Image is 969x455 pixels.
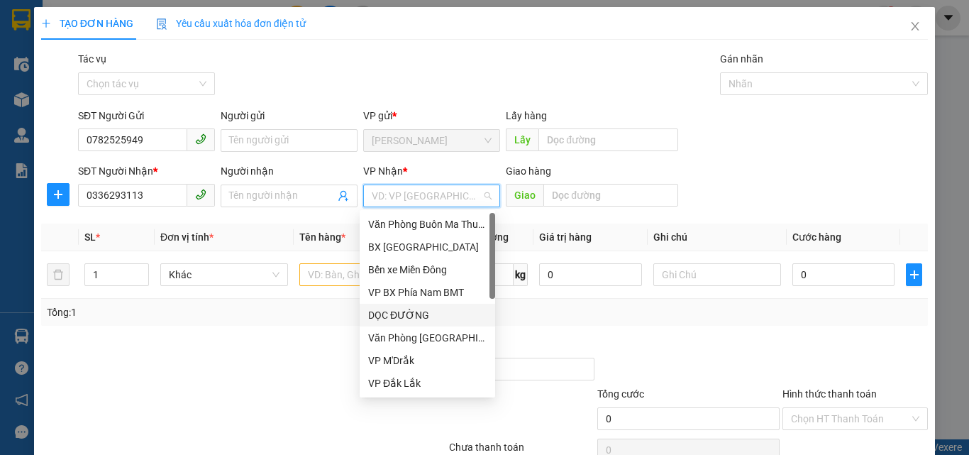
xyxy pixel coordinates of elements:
[41,18,133,29] span: TẠO ĐƠN HÀNG
[299,263,427,286] input: VD: Bàn, Ghế
[514,263,528,286] span: kg
[368,216,487,232] div: Văn Phòng Buôn Ma Thuột
[360,349,495,372] div: VP M'Drắk
[506,184,543,207] span: Giao
[360,258,495,281] div: Bến xe Miền Đông
[78,53,106,65] label: Tác vụ
[156,18,306,29] span: Yêu cầu xuất hóa đơn điện tử
[782,388,877,400] label: Hình thức thanh toán
[360,213,495,236] div: Văn Phòng Buôn Ma Thuột
[792,231,841,243] span: Cước hàng
[539,263,641,286] input: 0
[78,163,215,179] div: SĐT Người Nhận
[338,190,349,202] span: user-add
[78,108,215,124] div: SĐT Người Gửi
[47,263,70,286] button: delete
[368,239,487,255] div: BX [GEOGRAPHIC_DATA]
[368,285,487,300] div: VP BX Phía Nam BMT
[363,165,403,177] span: VP Nhận
[47,305,375,320] div: Tổng: 1
[41,18,51,28] span: plus
[909,21,921,32] span: close
[368,353,487,368] div: VP M'Drắk
[907,269,921,280] span: plus
[368,330,487,346] div: Văn Phòng [GEOGRAPHIC_DATA]
[299,231,345,243] span: Tên hàng
[169,264,279,285] span: Khác
[506,110,547,121] span: Lấy hàng
[47,183,70,206] button: plus
[363,108,500,124] div: VP gửi
[360,236,495,258] div: BX Tây Ninh
[160,231,214,243] span: Đơn vị tính
[368,375,487,391] div: VP Đắk Lắk
[156,18,167,30] img: icon
[506,165,551,177] span: Giao hàng
[538,128,678,151] input: Dọc đường
[221,163,358,179] div: Người nhận
[360,327,495,349] div: Văn Phòng Tân Phú
[895,7,935,47] button: Close
[368,262,487,278] div: Bến xe Miền Đông
[195,133,206,145] span: phone
[720,53,763,65] label: Gán nhãn
[84,231,96,243] span: SL
[648,224,787,251] th: Ghi chú
[543,184,678,207] input: Dọc đường
[539,231,592,243] span: Giá trị hàng
[368,307,487,323] div: DỌC ĐƯỜNG
[221,108,358,124] div: Người gửi
[360,304,495,327] div: DỌC ĐƯỜNG
[906,263,922,286] button: plus
[653,263,781,286] input: Ghi Chú
[360,281,495,304] div: VP BX Phía Nam BMT
[506,128,538,151] span: Lấy
[597,388,644,400] span: Tổng cước
[360,372,495,395] div: VP Đắk Lắk
[48,189,69,200] span: plus
[372,130,492,151] span: Hòa Tiến
[195,189,206,200] span: phone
